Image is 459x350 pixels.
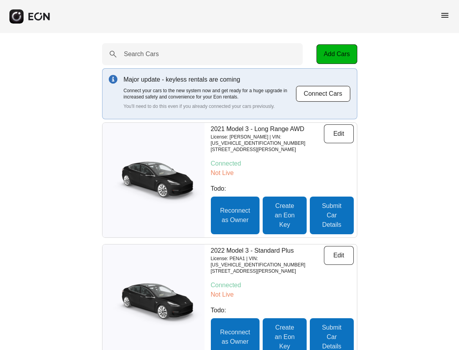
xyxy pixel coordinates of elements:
[324,246,354,265] button: Edit
[211,146,324,153] p: [STREET_ADDRESS][PERSON_NAME]
[211,306,354,315] p: Todo:
[211,168,354,178] p: Not Live
[124,87,296,100] p: Connect your cars to the new system now and get ready for a huge upgrade in increased safety and ...
[211,281,354,290] p: Connected
[211,268,324,274] p: [STREET_ADDRESS][PERSON_NAME]
[296,86,351,102] button: Connect Cars
[109,75,117,84] img: info
[324,124,354,143] button: Edit
[124,103,296,109] p: You'll need to do this even if you already connected your cars previously.
[211,184,354,193] p: Todo:
[124,75,296,84] p: Major update - keyless rentals are coming
[211,290,354,299] p: Not Live
[211,124,324,134] p: 2021 Model 3 - Long Range AWD
[316,44,357,64] button: Add Cars
[211,134,324,146] p: License: [PERSON_NAME] | VIN: [US_VEHICLE_IDENTIFICATION_NUMBER]
[102,155,205,206] img: car
[211,255,324,268] p: License: PENA1 | VIN: [US_VEHICLE_IDENTIFICATION_NUMBER]
[211,246,324,255] p: 2022 Model 3 - Standard Plus
[440,11,450,20] span: menu
[102,276,205,327] img: car
[310,197,353,234] button: Submit Car Details
[211,159,354,168] p: Connected
[263,197,307,234] button: Create an Eon Key
[124,49,159,59] label: Search Cars
[211,197,260,234] button: Reconnect as Owner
